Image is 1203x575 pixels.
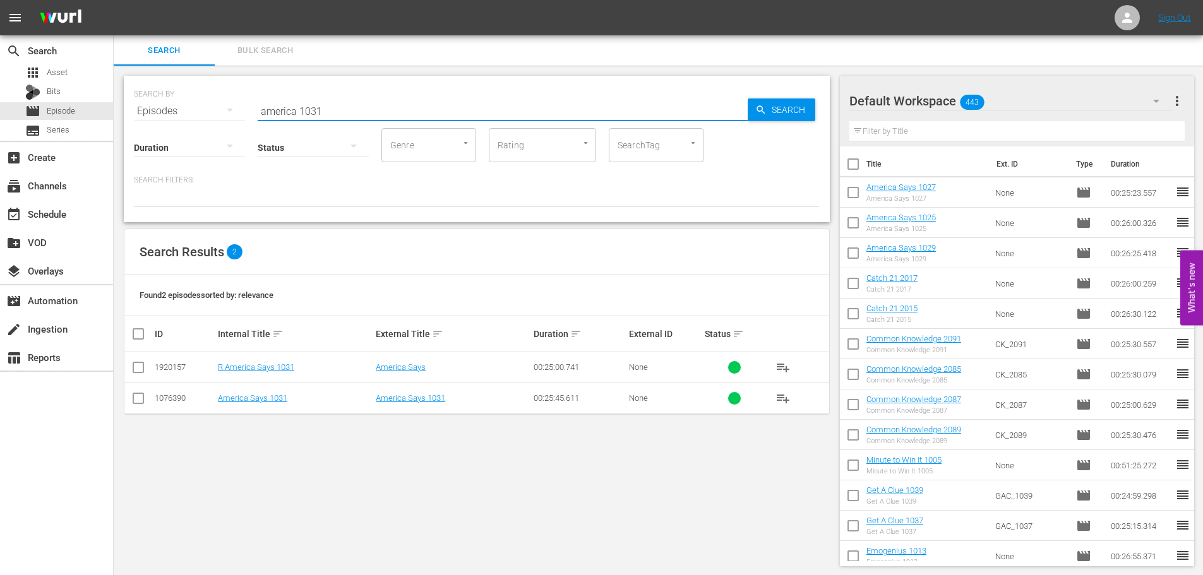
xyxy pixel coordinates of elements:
[1106,208,1175,238] td: 00:26:00.326
[1076,367,1091,382] span: Episode
[6,322,21,337] span: create
[30,3,91,33] img: ans4CAIJ8jUAAAAAAAAAAAAAAAAAAAAAAAAgQb4GAAAAAAAAAAAAAAAAAAAAAAAAJMjXAAAAAAAAAAAAAAAAAAAAAAAAgAT5G...
[1076,215,1091,230] span: Episode
[866,406,961,415] div: Common Knowledge 2087
[1175,487,1190,502] span: reorder
[687,137,699,149] button: Open
[134,175,820,186] p: Search Filters:
[866,285,918,293] div: Catch 21 2017
[376,362,426,372] a: America Says
[1175,215,1190,230] span: reorder
[6,293,21,309] span: movie_filter
[534,393,625,403] div: 00:25:45.611
[990,420,1071,450] td: CK_2089
[866,516,923,525] a: Get A Clue 1037
[1175,305,1190,321] span: reorder
[1076,397,1091,412] span: Episode
[629,329,701,339] div: External ID
[1076,548,1091,564] span: Episode
[705,326,764,341] div: Status
[866,194,936,203] div: America Says 1027
[866,346,961,354] div: Common Knowledge 2091
[866,485,923,495] a: Get A Clue 1039
[1158,13,1191,23] a: Sign Out
[629,362,701,372] div: None
[990,511,1071,541] td: GAC_1037
[6,44,21,59] span: Search
[1106,359,1175,389] td: 00:25:30.079
[376,326,530,341] div: External Title
[990,329,1071,359] td: CK_2091
[866,304,918,313] a: Catch 21 2015
[580,137,592,149] button: Open
[570,328,582,340] span: sort
[866,243,936,252] a: America Says 1029
[218,326,372,341] div: Internal Title
[960,89,984,116] span: 443
[218,393,287,403] a: America Says 1031
[990,541,1071,571] td: None
[1076,458,1091,473] span: Episode
[1076,336,1091,352] span: Episode
[1106,299,1175,329] td: 00:26:30.122
[6,150,21,165] span: Create
[1175,275,1190,290] span: reorder
[866,334,961,343] a: Common Knowledge 2091
[1175,548,1190,563] span: reorder
[1076,246,1091,261] span: Episode
[140,244,224,259] span: Search Results
[866,255,936,263] div: America Says 1029
[1076,488,1091,503] span: Episode
[866,546,926,555] a: Emogenius 1013
[6,350,21,365] span: Reports
[222,44,308,58] span: Bulk Search
[1175,457,1190,472] span: reorder
[1175,396,1190,412] span: reorder
[990,208,1071,238] td: None
[990,299,1071,329] td: None
[8,10,23,25] span: menu
[990,177,1071,208] td: None
[155,393,214,403] div: 1076390
[1106,541,1175,571] td: 00:26:55.371
[1106,450,1175,480] td: 00:51:25.272
[134,93,245,129] div: Episodes
[866,146,989,182] th: Title
[534,362,625,372] div: 00:25:00.741
[1106,480,1175,511] td: 00:24:59.298
[1076,276,1091,291] span: Episode
[775,391,791,406] span: playlist_add
[1076,306,1091,321] span: Episode
[47,85,61,98] span: Bits
[866,394,961,404] a: Common Knowledge 2087
[849,83,1171,119] div: Default Workspace
[47,124,69,136] span: Series
[1106,268,1175,299] td: 00:26:00.259
[155,362,214,372] div: 1920157
[866,182,936,192] a: America Says 1027
[748,98,815,121] button: Search
[1103,146,1179,182] th: Duration
[47,105,75,117] span: Episode
[1076,427,1091,442] span: Episode
[866,364,961,374] a: Common Knowledge 2085
[990,450,1071,480] td: None
[866,316,918,324] div: Catch 21 2015
[6,179,21,194] span: subscriptions
[6,235,21,251] span: VOD
[866,425,961,434] a: Common Knowledge 2089
[866,273,918,283] a: Catch 21 2017
[866,497,923,506] div: Get A Clue 1039
[767,98,815,121] span: Search
[534,326,625,341] div: Duration
[272,328,284,340] span: sort
[1175,336,1190,351] span: reorder
[6,207,21,222] span: Schedule
[155,329,214,339] div: ID
[6,264,21,279] span: Overlays
[733,328,744,340] span: sort
[47,66,68,79] span: Asset
[376,393,445,403] a: America Says 1031
[227,244,242,259] span: 2
[1106,238,1175,268] td: 00:26:25.418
